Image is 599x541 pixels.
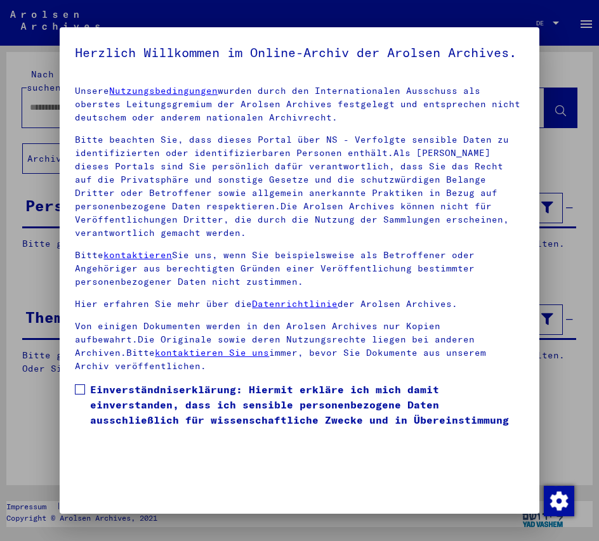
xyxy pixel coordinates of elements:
[75,320,523,373] p: Von einigen Dokumenten werden in den Arolsen Archives nur Kopien aufbewahrt.Die Originale sowie d...
[155,347,269,358] a: kontaktieren Sie uns
[544,486,574,516] img: Zustimmung ändern
[90,382,523,473] span: Einverständniserklärung: Hiermit erkläre ich mich damit einverstanden, dass ich sensible personen...
[75,84,523,124] p: Unsere wurden durch den Internationalen Ausschuss als oberstes Leitungsgremium der Arolsen Archiv...
[75,297,523,311] p: Hier erfahren Sie mehr über die der Arolsen Archives.
[75,42,523,63] h5: Herzlich Willkommen im Online-Archiv der Arolsen Archives.
[109,85,218,96] a: Nutzungsbedingungen
[75,133,523,240] p: Bitte beachten Sie, dass dieses Portal über NS - Verfolgte sensible Daten zu identifizierten oder...
[103,249,172,261] a: kontaktieren
[543,485,574,516] div: Zustimmung ändern
[75,249,523,289] p: Bitte Sie uns, wenn Sie beispielsweise als Betroffener oder Angehöriger aus berechtigten Gründen ...
[252,298,338,310] a: Datenrichtlinie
